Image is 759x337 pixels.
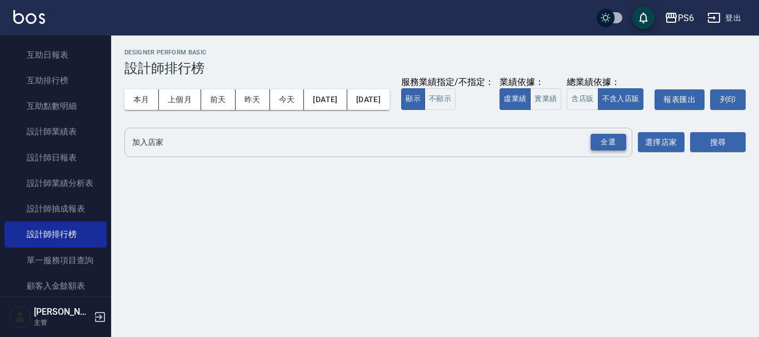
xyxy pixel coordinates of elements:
img: Logo [13,10,45,24]
button: 顯示 [401,88,425,110]
a: 設計師日報表 [4,145,107,170]
h2: Designer Perform Basic [124,49,746,56]
a: 設計師業績分析表 [4,170,107,196]
button: 今天 [270,89,304,110]
button: 不顯示 [425,88,456,110]
input: 店家名稱 [129,133,611,152]
div: 業績依據： [500,77,561,88]
button: 本月 [124,89,159,110]
button: [DATE] [304,89,347,110]
button: Open [588,132,628,153]
p: 主管 [34,318,91,328]
div: 全選 [591,134,626,151]
button: 報表匯出 [655,89,705,110]
a: 顧客入金餘額表 [4,273,107,299]
button: 含店販 [567,88,598,110]
a: 設計師業績表 [4,119,107,144]
div: 服務業績指定/不指定： [401,77,494,88]
a: 互助點數明細 [4,93,107,119]
button: 前天 [201,89,236,110]
button: 上個月 [159,89,201,110]
button: 虛業績 [500,88,531,110]
a: 互助排行榜 [4,68,107,93]
h3: 設計師排行榜 [124,61,746,76]
a: 互助日報表 [4,42,107,68]
button: PS6 [660,7,698,29]
a: 設計師排行榜 [4,222,107,247]
h5: [PERSON_NAME] [34,306,91,318]
button: [DATE] [347,89,390,110]
button: 搜尋 [690,132,746,153]
button: 昨天 [236,89,270,110]
div: PS6 [678,11,694,25]
button: save [632,7,655,29]
button: 不含入店販 [598,88,644,110]
a: 單一服務項目查詢 [4,248,107,273]
button: 列印 [710,89,746,110]
button: 登出 [703,8,746,28]
button: 實業績 [530,88,561,110]
a: 設計師抽成報表 [4,196,107,222]
button: 選擇店家 [638,132,685,153]
img: Person [9,306,31,328]
div: 總業績依據： [567,77,649,88]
